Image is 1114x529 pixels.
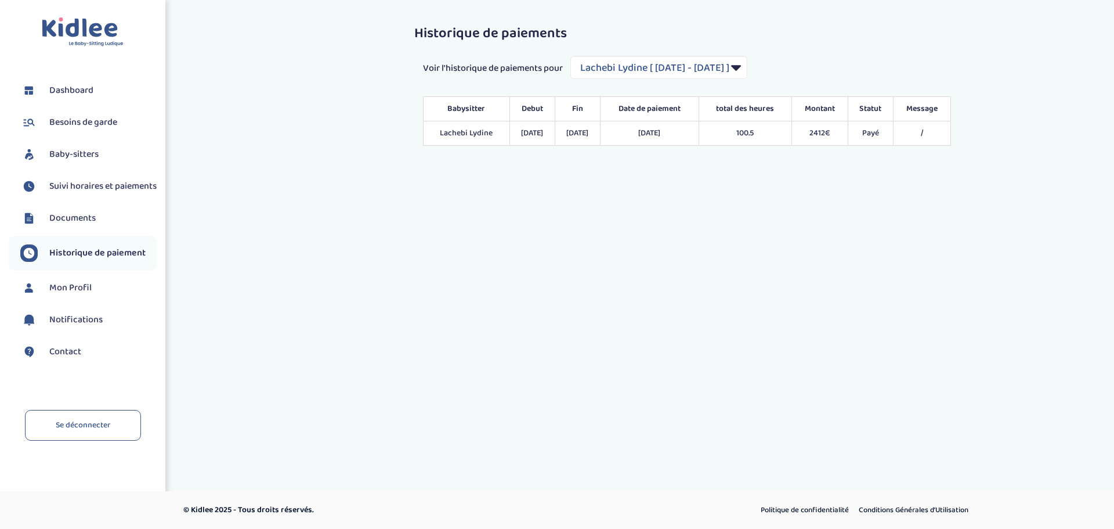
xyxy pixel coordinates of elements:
span: Besoins de garde [49,116,117,129]
a: Contact [20,343,157,361]
td: Payé [848,121,893,146]
span: Mon Profil [49,281,92,295]
td: Lachebi Lydine [424,121,509,146]
span: Voir l'historique de paiements pour [423,62,563,75]
a: Baby-sitters [20,146,157,163]
th: total des heures [699,97,791,121]
img: suivihoraire.svg [20,244,38,262]
td: [DATE] [600,121,699,146]
td: 100.5 [699,121,791,146]
span: Documents [49,211,96,225]
a: Conditions Générales d’Utilisation [855,503,972,518]
a: Documents [20,210,157,227]
span: Baby-sitters [49,147,99,161]
th: Statut [848,97,893,121]
img: logo.svg [42,17,124,47]
p: © Kidlee 2025 - Tous droits réservés. [183,504,606,516]
img: babysitters.svg [20,146,38,163]
td: [DATE] [509,121,555,146]
span: Dashboard [49,84,93,98]
span: Suivi horaires et paiements [49,179,157,193]
h3: Historique de paiements [414,26,960,41]
a: Se déconnecter [25,410,141,441]
img: contact.svg [20,343,38,361]
a: Notifications [20,311,157,329]
th: Message [893,97,950,121]
img: besoin.svg [20,114,38,131]
img: notification.svg [20,311,38,329]
a: Dashboard [20,82,157,99]
span: Historique de paiement [49,246,146,260]
span: Notifications [49,313,103,327]
a: Politique de confidentialité [757,503,853,518]
td: [DATE] [555,121,600,146]
img: profil.svg [20,279,38,297]
img: suivihoraire.svg [20,178,38,195]
td: 2412€ [791,121,848,146]
a: Suivi horaires et paiements [20,178,157,195]
a: Historique de paiement [20,244,157,262]
td: / [893,121,950,146]
a: Besoins de garde [20,114,157,131]
span: Contact [49,345,81,359]
th: Debut [509,97,555,121]
th: Fin [555,97,600,121]
th: Montant [791,97,848,121]
img: documents.svg [20,210,38,227]
img: dashboard.svg [20,82,38,99]
th: Babysitter [424,97,509,121]
th: Date de paiement [600,97,699,121]
a: Mon Profil [20,279,157,297]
